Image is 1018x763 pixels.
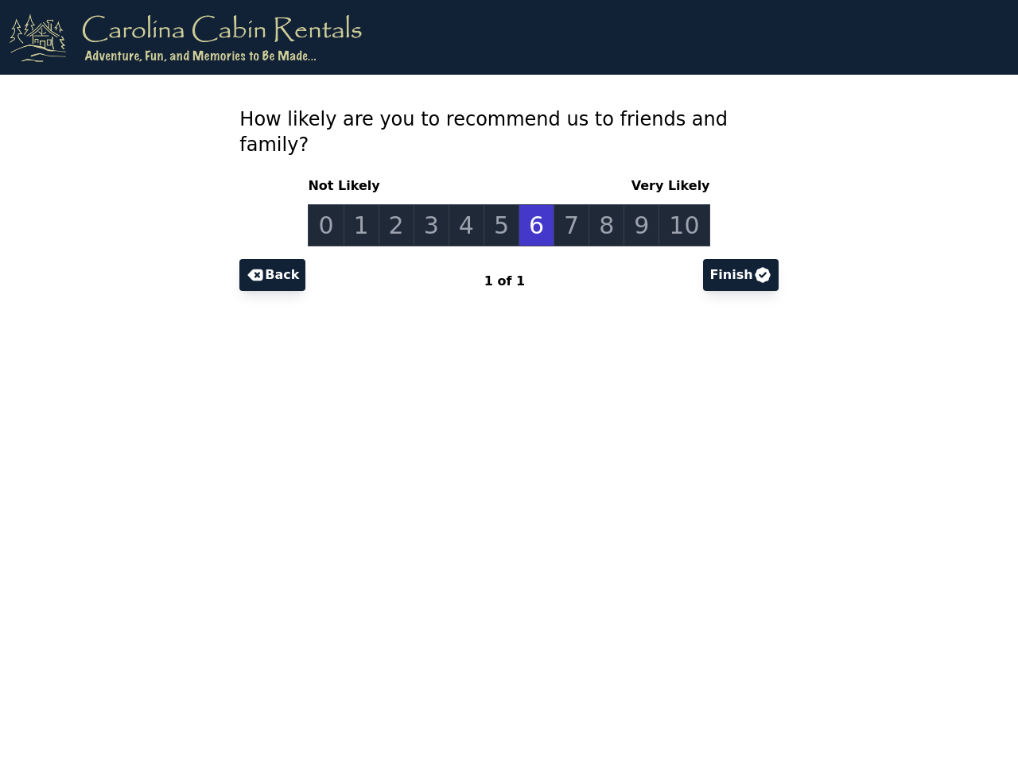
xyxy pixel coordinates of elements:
a: 10 [659,204,709,246]
a: 8 [589,204,624,246]
a: 5 [484,204,519,246]
a: 4 [449,204,484,246]
span: Not Likely [308,176,386,196]
a: 3 [414,204,449,246]
a: 0 [308,204,344,246]
button: Finish [703,259,778,291]
button: Back [239,259,305,291]
span: How likely are you to recommend us to friends and family? [239,108,728,156]
span: 1 of 1 [484,273,525,289]
img: logo.png [10,13,362,62]
span: Very Likely [625,176,710,196]
a: 1 [344,204,379,246]
a: 2 [379,204,414,246]
a: 7 [554,204,589,246]
a: 6 [519,204,554,246]
a: 9 [624,204,659,246]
